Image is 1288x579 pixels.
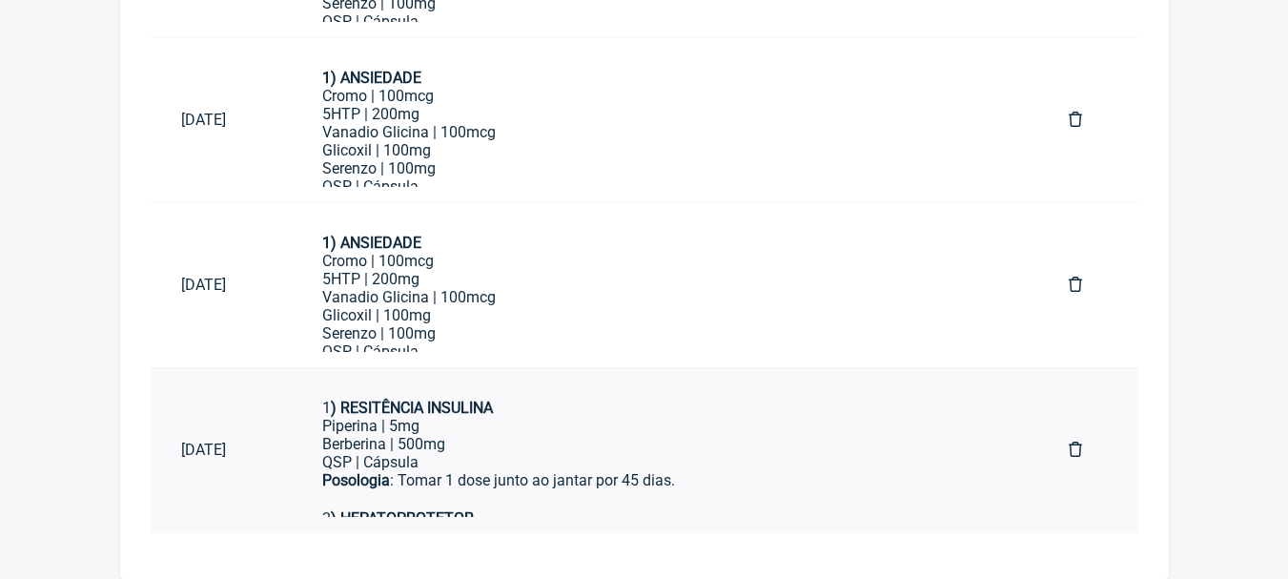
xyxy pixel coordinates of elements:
a: [DATE] [151,95,292,144]
div: 2 [322,509,1008,527]
div: QSP | Cápsula [322,177,1008,196]
strong: ) HEPATOPROTETOR [331,509,474,527]
div: Glicoxil | 100mg [322,306,1008,324]
a: 1) ANSIEDADECromo | 100mcg5HTP | 200mgVanadio Glicina | 100mcgGlicoxil | 100mgSerenzo | 100mgQSP ... [292,53,1038,187]
strong: Posologia [322,471,390,489]
strong: 1) ANSIEDADE [322,234,421,252]
div: QSP | Cápsula [322,453,1008,471]
a: 1) ANSIEDADECromo | 100mcg5HTP | 200mgVanadio Glicina | 100mcgGlicoxil | 100mgSerenzo | 100mgQSP ... [292,218,1038,352]
div: Cromo | 100mcg [322,87,1008,105]
div: 5HTP | 200mg [322,105,1008,123]
strong: ) RESITÊNCIA INSULINA [331,399,493,417]
a: [DATE] [151,425,292,474]
a: 1) RESITÊNCIA INSULINAPiperina | 5mgBerberina | 500mgQSP | CápsulaPosologia: Tomar 1 dose junto a... [292,383,1038,517]
div: QSP | Cápsula [322,342,1008,361]
div: Berberina | 500mg [322,435,1008,453]
div: Serenzo | 100mg [322,324,1008,342]
div: Piperina | 5mg [322,417,1008,435]
div: QSP | Cápsula [322,12,1008,31]
div: 1 [322,399,1008,417]
div: Serenzo | 100mg [322,159,1008,177]
div: Glicoxil | 100mg [322,141,1008,159]
a: [DATE] [151,260,292,309]
div: : Tomar 1 dose junto ao jantar por 45 dias. ㅤ [322,471,1008,509]
strong: 1) ANSIEDADE [322,69,421,87]
div: Vanadio Glicina | 100mcg [322,288,1008,306]
div: Vanadio Glicina | 100mcg [322,123,1008,141]
div: 5HTP | 200mg [322,270,1008,288]
div: Cromo | 100mcg [322,252,1008,270]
